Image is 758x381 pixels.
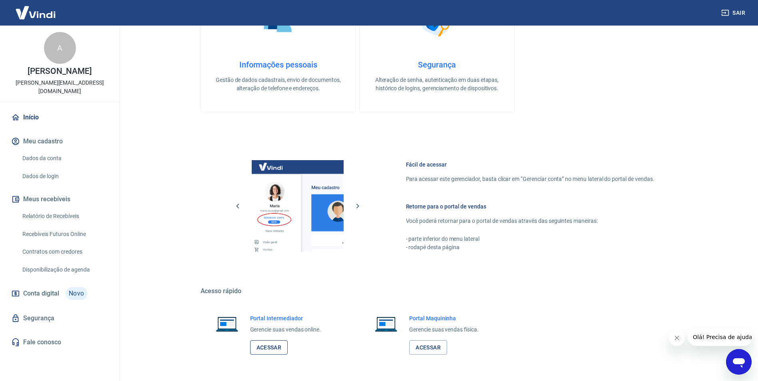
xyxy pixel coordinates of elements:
img: Imagem da dashboard mostrando o botão de gerenciar conta na sidebar no lado esquerdo [252,160,344,252]
p: Para acessar este gerenciador, basta clicar em “Gerenciar conta” no menu lateral do portal de ven... [406,175,655,183]
div: A [44,32,76,64]
h5: Acesso rápido [201,287,674,295]
a: Dados da conta [19,150,110,167]
a: Acessar [250,340,288,355]
p: [PERSON_NAME] [28,67,92,75]
button: Sair [720,6,748,20]
a: Início [10,109,110,126]
h6: Portal Intermediador [250,314,321,322]
a: Contratos com credores [19,244,110,260]
p: Alteração de senha, autenticação em duas etapas, histórico de logins, gerenciamento de dispositivos. [372,76,501,93]
p: - rodapé desta página [406,243,655,252]
a: Conta digitalNovo [10,284,110,303]
span: Novo [66,287,88,300]
a: Fale conosco [10,333,110,351]
img: Vindi [10,0,62,25]
button: Meu cadastro [10,133,110,150]
span: Olá! Precisa de ajuda? [5,6,67,12]
iframe: Fechar mensagem [669,330,685,346]
p: - parte inferior do menu lateral [406,235,655,243]
a: Segurança [10,310,110,327]
a: Relatório de Recebíveis [19,208,110,224]
a: Acessar [409,340,447,355]
p: Você poderá retornar para o portal de vendas através das seguintes maneiras: [406,217,655,225]
h4: Informações pessoais [214,60,343,69]
a: Recebíveis Futuros Online [19,226,110,242]
p: Gestão de dados cadastrais, envio de documentos, alteração de telefone e endereços. [214,76,343,93]
a: Dados de login [19,168,110,185]
a: Disponibilização de agenda [19,262,110,278]
h4: Segurança [372,60,501,69]
p: Gerencie suas vendas online. [250,325,321,334]
iframe: Mensagem da empresa [688,328,752,346]
h6: Retorne para o portal de vendas [406,202,655,210]
h6: Portal Maquininha [409,314,479,322]
p: [PERSON_NAME][EMAIL_ADDRESS][DOMAIN_NAME] [6,79,113,95]
img: Imagem de um notebook aberto [210,314,244,333]
img: Imagem de um notebook aberto [369,314,403,333]
iframe: Botão para abrir a janela de mensagens [726,349,752,375]
button: Meus recebíveis [10,190,110,208]
h6: Fácil de acessar [406,161,655,169]
p: Gerencie suas vendas física. [409,325,479,334]
span: Conta digital [23,288,59,299]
